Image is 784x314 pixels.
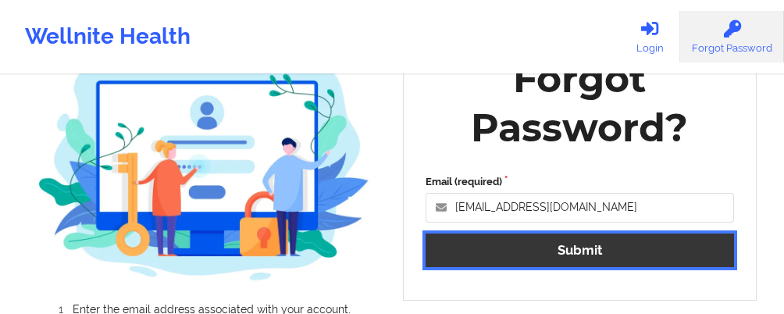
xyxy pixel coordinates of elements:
[619,11,680,62] a: Login
[680,11,784,62] a: Forgot Password
[426,174,734,190] label: Email (required)
[426,234,734,267] button: Submit
[39,16,371,292] img: wellnite-forgot-password-hero_200.d80a7247.jpg
[426,193,734,223] input: Email address
[415,54,745,152] div: Forgot Password?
